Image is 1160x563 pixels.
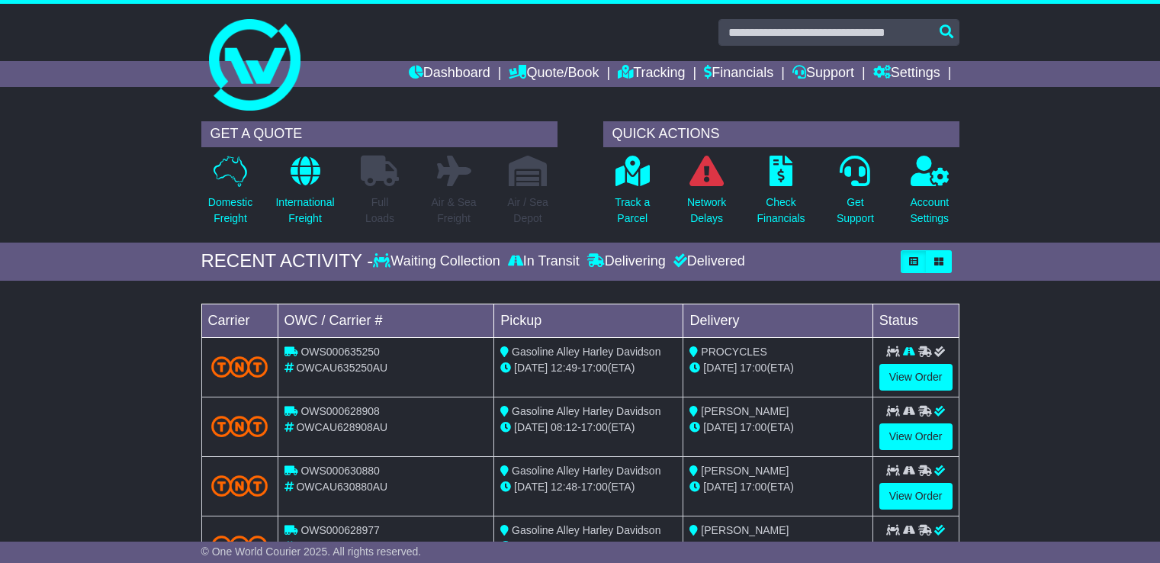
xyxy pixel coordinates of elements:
[701,465,789,477] span: [PERSON_NAME]
[500,539,676,555] div: - (ETA)
[275,155,335,235] a: InternationalFreight
[701,405,789,417] span: [PERSON_NAME]
[872,304,959,337] td: Status
[514,540,548,552] span: [DATE]
[583,253,670,270] div: Delivering
[431,195,476,227] p: Air & Sea Freight
[494,304,683,337] td: Pickup
[514,421,548,433] span: [DATE]
[551,540,577,552] span: 09:47
[757,195,805,227] p: Check Financials
[201,545,422,558] span: © One World Courier 2025. All rights reserved.
[740,481,766,493] span: 17:00
[500,479,676,495] div: - (ETA)
[278,304,494,337] td: OWC / Carrier #
[689,420,866,436] div: (ETA)
[211,356,268,377] img: TNT_Domestic.png
[879,364,953,391] a: View Order
[509,61,599,87] a: Quote/Book
[512,524,660,536] span: Gasoline Alley Harley Davidson
[514,362,548,374] span: [DATE]
[201,121,558,147] div: GET A QUOTE
[687,195,726,227] p: Network Delays
[701,346,766,358] span: PROCYCLES
[551,421,577,433] span: 08:12
[615,195,650,227] p: Track a Parcel
[208,195,252,227] p: Domestic Freight
[512,465,660,477] span: Gasoline Alley Harley Davidson
[504,253,583,270] div: In Transit
[296,421,387,433] span: OWCAU628908AU
[500,360,676,376] div: - (ETA)
[792,61,854,87] a: Support
[879,423,953,450] a: View Order
[757,155,806,235] a: CheckFinancials
[581,421,608,433] span: 17:00
[296,481,387,493] span: OWCAU630880AU
[614,155,651,235] a: Track aParcel
[514,481,548,493] span: [DATE]
[300,346,380,358] span: OWS000635250
[879,483,953,510] a: View Order
[300,465,380,477] span: OWS000630880
[703,362,737,374] span: [DATE]
[551,362,577,374] span: 12:49
[618,61,685,87] a: Tracking
[689,524,789,552] span: [PERSON_NAME] [PERSON_NAME]
[686,155,727,235] a: NetworkDelays
[581,362,608,374] span: 17:00
[211,475,268,496] img: TNT_Domestic.png
[201,304,278,337] td: Carrier
[500,420,676,436] div: - (ETA)
[507,195,548,227] p: Air / Sea Depot
[910,155,950,235] a: AccountSettings
[704,61,773,87] a: Financials
[670,253,745,270] div: Delivered
[300,405,380,417] span: OWS000628908
[296,540,387,552] span: OWCAU628977AU
[211,536,268,556] img: TNT_Domestic.png
[683,304,872,337] td: Delivery
[201,250,374,272] div: RECENT ACTIVITY -
[409,61,490,87] a: Dashboard
[689,360,866,376] div: (ETA)
[603,121,959,147] div: QUICK ACTIONS
[373,253,503,270] div: Waiting Collection
[275,195,334,227] p: International Freight
[581,481,608,493] span: 17:00
[300,524,380,536] span: OWS000628977
[689,479,866,495] div: (ETA)
[551,481,577,493] span: 12:48
[581,540,608,552] span: 17:00
[740,421,766,433] span: 17:00
[512,346,660,358] span: Gasoline Alley Harley Davidson
[361,195,399,227] p: Full Loads
[512,405,660,417] span: Gasoline Alley Harley Davidson
[207,155,253,235] a: DomesticFreight
[703,481,737,493] span: [DATE]
[911,195,950,227] p: Account Settings
[740,362,766,374] span: 17:00
[836,155,875,235] a: GetSupport
[837,195,874,227] p: Get Support
[296,362,387,374] span: OWCAU635250AU
[211,416,268,436] img: TNT_Domestic.png
[703,421,737,433] span: [DATE]
[873,61,940,87] a: Settings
